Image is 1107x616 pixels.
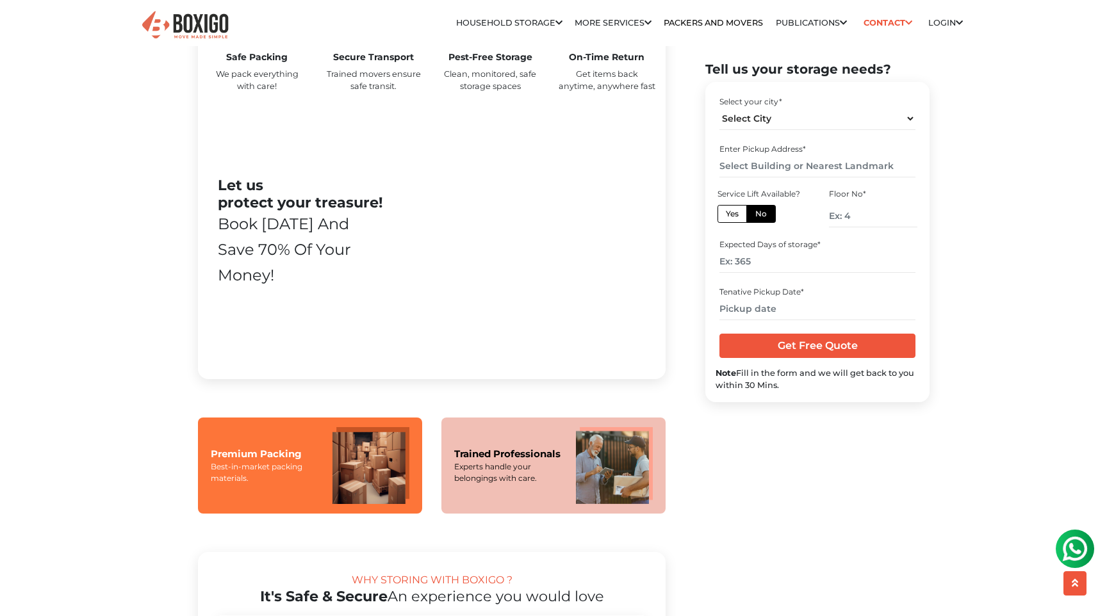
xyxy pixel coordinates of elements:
div: Enter Pickup Address [719,143,915,155]
div: Fill in the form and we will get back to you within 30 Mins. [716,367,919,391]
h5: Safe Packing [208,52,306,63]
a: Publications [776,18,847,28]
h2: Tell us your storage needs? [705,61,930,77]
div: Tenative Pickup Date [719,286,915,298]
input: Get Free Quote [719,334,915,358]
div: Service Lift Available? [717,188,806,200]
div: Select your city [719,96,915,108]
h2: It's Safe & Secure [218,588,645,605]
label: Yes [717,205,747,223]
div: Floor No [829,188,917,200]
p: Clean, monitored, safe storage spaces [441,68,539,92]
div: Premium Packing [211,447,320,462]
p: Trained movers ensure safe transit. [325,68,422,92]
div: Expected Days of storage [719,239,915,251]
button: scroll up [1063,571,1086,596]
img: Trained Professionals [576,427,653,504]
img: whatsapp-icon.svg [13,13,38,38]
input: Pickup date [719,298,915,320]
a: Contact [859,13,916,33]
div: Trained Professionals [454,447,563,462]
h5: Pest-Free Storage [441,52,539,63]
b: Note [716,368,736,378]
p: Get items back anytime, anywhere fast [558,68,655,92]
input: Ex: 4 [829,205,917,227]
span: An experience you would love [388,587,604,605]
a: Household Storage [456,18,562,28]
a: More services [575,18,652,28]
img: Boxigo [140,10,230,41]
input: Ex: 365 [719,251,915,273]
div: Best-in-market packing materials. [211,461,320,484]
p: We pack everything with care! [208,68,306,92]
a: Login [928,18,963,28]
div: Book [DATE] and save 70% of your money! [218,211,385,288]
label: No [746,205,776,223]
iframe: YouTube video player [404,129,646,331]
h5: Secure Transport [325,52,422,63]
img: Premium Packing [332,427,409,504]
div: Experts handle your belongings with care. [454,461,563,484]
input: Select Building or Nearest Landmark [719,155,915,177]
h5: On-Time Return [558,52,655,63]
a: Packers and Movers [664,18,763,28]
div: WHY STORING WITH BOXIGO ? [218,572,645,588]
h2: Let us protect your treasure! [218,177,385,211]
